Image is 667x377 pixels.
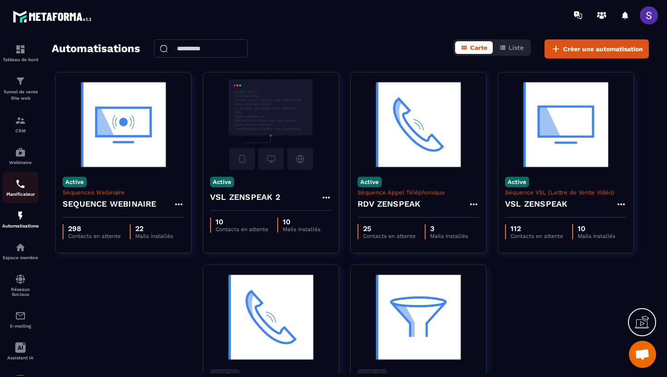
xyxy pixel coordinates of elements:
[68,224,121,233] p: 298
[210,272,332,362] img: automation-background
[2,192,39,197] p: Planificateur
[63,198,157,210] h4: SEQUENCE WEBINAIRE
[358,198,420,210] h4: RDV ZENSPEAK
[629,341,656,368] div: Ouvrir le chat
[2,255,39,260] p: Espace membre
[2,57,39,62] p: Tableau de bord
[430,224,468,233] p: 3
[505,177,529,187] p: Active
[2,89,39,101] p: Tunnel de vente Site web
[216,217,268,226] p: 10
[2,355,39,360] p: Assistant IA
[358,177,382,187] p: Active
[2,324,39,329] p: E-mailing
[430,233,468,239] p: Mails installés
[15,147,26,158] img: automations
[216,226,268,232] p: Contacts en attente
[15,76,26,87] img: formation
[15,242,26,253] img: automations
[63,189,184,196] p: Séquences Webinaire
[2,235,39,267] a: automationsautomationsEspace membre
[15,115,26,126] img: formation
[15,274,26,285] img: social-network
[210,79,332,170] img: automation-background
[505,189,627,196] p: Séquence VSL (Lettre de Vente Vidéo)
[358,189,479,196] p: Séquence Appel Téléphonique
[510,233,563,239] p: Contacts en attente
[52,39,140,58] h2: Automatisations
[210,191,280,203] h4: VSL ZENSPEAK 2
[470,44,487,51] span: Carte
[363,224,416,233] p: 25
[135,233,173,239] p: Mails installés
[358,79,479,170] img: automation-background
[2,223,39,228] p: Automatisations
[2,69,39,108] a: formationformationTunnel de vente Site web
[2,287,39,297] p: Réseaux Sociaux
[505,198,567,210] h4: VSL ZENSPEAK
[283,226,320,232] p: Mails installés
[13,8,94,25] img: logo
[510,224,563,233] p: 112
[2,335,39,367] a: Assistant IA
[15,310,26,321] img: email
[2,304,39,335] a: emailemailE-mailing
[2,140,39,172] a: automationsautomationsWebinaire
[68,233,121,239] p: Contacts en attente
[2,108,39,140] a: formationformationCRM
[63,177,87,187] p: Active
[358,272,479,362] img: automation-background
[2,203,39,235] a: automationsautomationsAutomatisations
[283,217,320,226] p: 10
[15,44,26,55] img: formation
[15,210,26,221] img: automations
[135,224,173,233] p: 22
[363,233,416,239] p: Contacts en attente
[455,41,493,54] button: Carte
[578,233,615,239] p: Mails installés
[63,79,184,170] img: automation-background
[15,179,26,189] img: scheduler
[2,172,39,203] a: schedulerschedulerPlanificateur
[505,79,627,170] img: automation-background
[509,44,524,51] span: Liste
[2,267,39,304] a: social-networksocial-networkRéseaux Sociaux
[210,177,234,187] p: Active
[544,39,649,58] button: Créer une automatisation
[578,224,615,233] p: 10
[2,160,39,165] p: Webinaire
[2,37,39,69] a: formationformationTableau de bord
[494,41,529,54] button: Liste
[563,44,643,53] span: Créer une automatisation
[2,128,39,133] p: CRM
